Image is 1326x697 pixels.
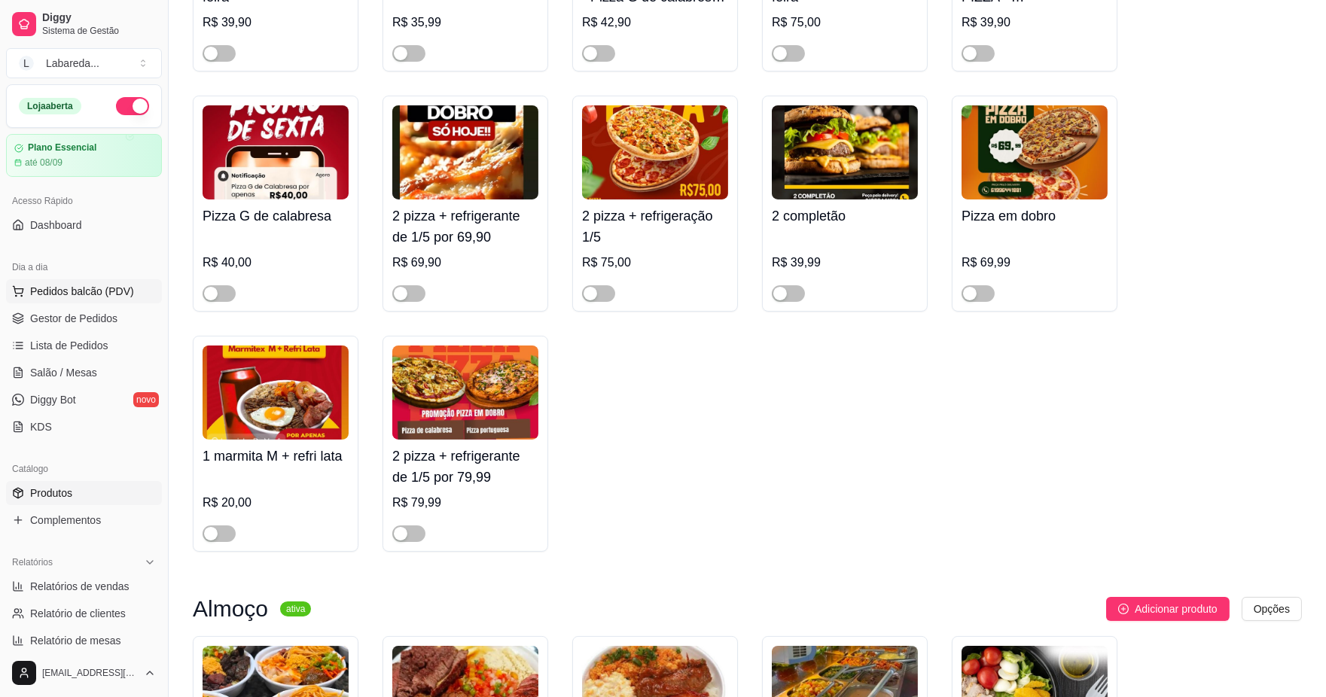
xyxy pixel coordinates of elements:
span: KDS [30,419,52,434]
div: Catálogo [6,457,162,481]
h4: 2 pizza + refrigerante de 1/5 por 69,90 [392,205,538,248]
span: [EMAIL_ADDRESS][DOMAIN_NAME] [42,667,138,679]
span: Adicionar produto [1135,601,1218,617]
div: R$ 39,99 [772,254,918,272]
h4: Pizza em dobro [962,205,1108,227]
div: R$ 20,00 [203,494,349,512]
div: R$ 39,90 [962,14,1108,32]
a: DiggySistema de Gestão [6,6,162,42]
span: L [19,56,34,71]
img: product-image [203,105,349,199]
h4: 2 pizza + refrigerante de 1/5 por 79,99 [392,446,538,488]
div: Labareda ... [46,56,99,71]
a: Gestor de Pedidos [6,306,162,330]
div: R$ 75,00 [772,14,918,32]
button: Select a team [6,48,162,78]
div: R$ 42,90 [582,14,728,32]
span: Lista de Pedidos [30,338,108,353]
a: Lista de Pedidos [6,333,162,358]
img: product-image [582,105,728,199]
div: R$ 69,90 [392,254,538,272]
span: plus-circle [1118,604,1129,614]
a: Relatórios de vendas [6,574,162,598]
div: R$ 75,00 [582,254,728,272]
span: Complementos [30,513,101,528]
h4: Pizza G de calabresa [203,205,349,227]
span: Dashboard [30,218,82,233]
div: Dia a dia [6,255,162,279]
div: Acesso Rápido [6,189,162,213]
button: Adicionar produto [1106,597,1230,621]
div: R$ 69,99 [962,254,1108,272]
img: product-image [772,105,918,199]
div: R$ 39,90 [203,14,349,32]
span: Diggy [42,11,156,25]
img: product-image [392,345,538,440]
button: Opções [1242,597,1302,621]
span: Relatório de clientes [30,606,126,621]
h4: 1 marmita M + refri lata [203,446,349,467]
a: Salão / Mesas [6,361,162,385]
div: Loja aberta [19,98,81,114]
span: Sistema de Gestão [42,25,156,37]
button: Pedidos balcão (PDV) [6,279,162,303]
span: Relatórios [12,556,53,568]
a: Relatório de mesas [6,629,162,653]
span: Pedidos balcão (PDV) [30,284,134,299]
div: R$ 40,00 [203,254,349,272]
sup: ativa [280,601,311,616]
img: product-image [203,345,349,440]
h3: Almoço [193,600,268,618]
span: Gestor de Pedidos [30,311,117,326]
span: Diggy Bot [30,392,76,407]
a: Dashboard [6,213,162,237]
a: Complementos [6,508,162,532]
h4: 2 pizza + refrigeração 1/5 [582,205,728,248]
a: Diggy Botnovo [6,388,162,412]
a: KDS [6,415,162,439]
article: até 08/09 [25,157,62,169]
div: R$ 79,99 [392,494,538,512]
a: Relatório de clientes [6,601,162,625]
span: Relatórios de vendas [30,579,130,594]
span: Produtos [30,485,72,501]
h4: 2 completão [772,205,918,227]
span: Opções [1254,601,1290,617]
a: Produtos [6,481,162,505]
button: Alterar Status [116,97,149,115]
button: [EMAIL_ADDRESS][DOMAIN_NAME] [6,655,162,691]
span: Salão / Mesas [30,365,97,380]
div: R$ 35,99 [392,14,538,32]
img: product-image [392,105,538,199]
a: Plano Essencialaté 08/09 [6,134,162,177]
article: Plano Essencial [28,142,96,154]
img: product-image [962,105,1108,199]
span: Relatório de mesas [30,633,121,648]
